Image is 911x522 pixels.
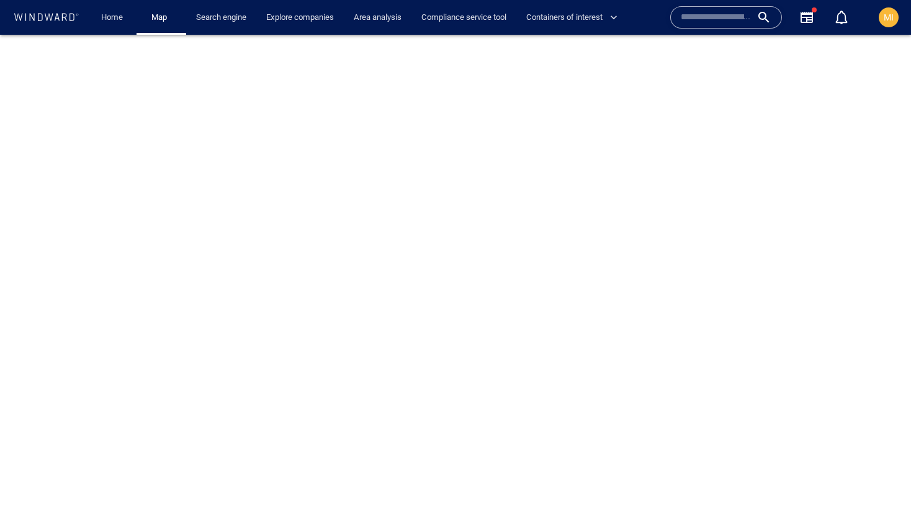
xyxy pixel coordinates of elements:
[416,7,511,29] a: Compliance service tool
[521,7,628,29] button: Containers of interest
[349,7,406,29] a: Area analysis
[834,10,849,25] div: Notification center
[526,11,617,25] span: Containers of interest
[92,7,132,29] button: Home
[141,7,181,29] button: Map
[858,466,902,513] iframe: Chat
[96,7,128,29] a: Home
[191,7,251,29] a: Search engine
[884,12,894,22] span: MI
[146,7,176,29] a: Map
[876,5,901,30] button: MI
[261,7,339,29] a: Explore companies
